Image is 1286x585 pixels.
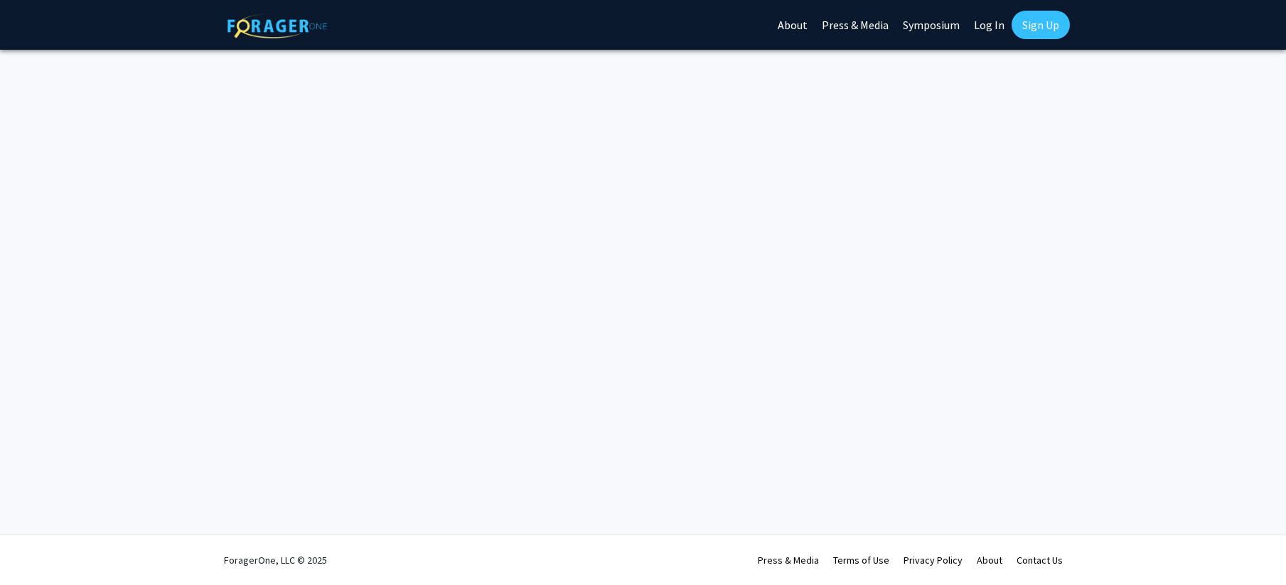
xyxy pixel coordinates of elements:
a: Terms of Use [833,554,889,567]
a: About [977,554,1002,567]
img: ForagerOne Logo [227,14,327,38]
a: Sign Up [1012,11,1070,39]
div: ForagerOne, LLC © 2025 [224,535,327,585]
a: Press & Media [758,554,819,567]
a: Privacy Policy [904,554,963,567]
a: Contact Us [1017,554,1063,567]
